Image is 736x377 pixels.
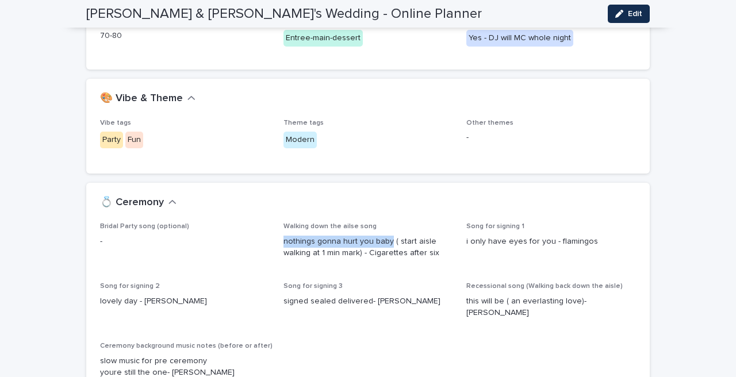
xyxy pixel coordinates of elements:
h2: 💍 Ceremony [100,197,164,209]
p: signed sealed delivered- [PERSON_NAME] [283,295,453,307]
p: i only have eyes for you - flamingos [466,236,636,248]
span: Walking down the ailse song [283,223,377,230]
div: Modern [283,132,317,148]
h2: 🎨 Vibe & Theme [100,93,183,105]
div: Yes - DJ will MC whole night [466,30,573,47]
span: Other themes [466,120,513,126]
span: Theme tags [283,120,324,126]
span: Recessional song (Walking back down the aisle) [466,283,623,290]
span: Song for signing 3 [283,283,343,290]
span: Bridal Party song (optional) [100,223,189,230]
p: nothings gonna hurt you baby ( start aisle walking at 1 min mark) - Cigarettes after six [283,236,453,260]
span: Ceremony background music notes (before or after) [100,343,273,349]
p: - [466,132,636,144]
span: Vibe tags [100,120,131,126]
span: Song for signing 2 [100,283,160,290]
p: - [100,236,270,248]
div: Entree-main-dessert [283,30,363,47]
div: Party [100,132,123,148]
button: 💍 Ceremony [100,197,177,209]
p: 70-80 [100,30,270,42]
p: lovely day - [PERSON_NAME] [100,295,270,307]
button: 🎨 Vibe & Theme [100,93,195,105]
button: Edit [608,5,650,23]
span: Song for signing 1 [466,223,524,230]
h2: [PERSON_NAME] & [PERSON_NAME]'s Wedding - Online Planner [86,6,482,22]
span: Edit [628,10,642,18]
div: Fun [125,132,143,148]
p: this will be ( an everlasting love)- [PERSON_NAME] [466,295,636,320]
